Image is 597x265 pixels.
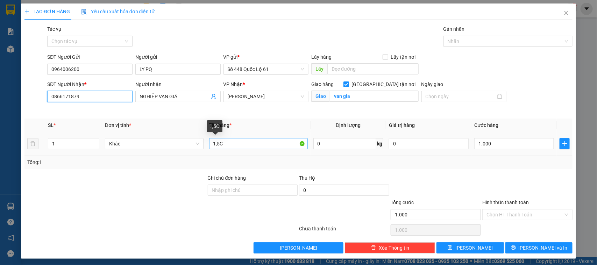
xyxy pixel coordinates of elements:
[280,244,317,252] span: [PERSON_NAME]
[223,81,243,87] span: VP Nhận
[47,80,133,88] div: SĐT Người Nhận
[208,175,246,181] label: Ghi chú đơn hàng
[47,53,133,61] div: SĐT Người Gửi
[563,10,569,16] span: close
[211,94,216,99] span: user-add
[135,53,221,61] div: Người gửi
[436,242,504,253] button: save[PERSON_NAME]
[311,63,327,74] span: Lấy
[311,54,332,60] span: Lấy hàng
[207,120,222,132] div: 1,5C
[519,244,568,252] span: [PERSON_NAME] và In
[443,26,465,32] label: Gán nhãn
[48,38,93,45] li: VP Huế
[421,81,443,87] label: Ngày giao
[482,200,529,205] label: Hình thức thanh toán
[105,122,131,128] span: Đơn vị tính
[27,138,38,149] button: delete
[228,91,305,102] span: Khánh Hoà
[455,244,493,252] span: [PERSON_NAME]
[81,9,87,15] img: icon
[24,9,70,14] span: TẠO ĐƠN HÀNG
[109,138,199,149] span: Khác
[209,138,308,149] input: VD: Bàn, Ghế
[209,122,232,128] span: Tên hàng
[389,138,469,149] input: 0
[388,53,419,61] span: Lấy tận nơi
[24,9,29,14] span: plus
[379,244,409,252] span: Xóa Thông tin
[311,91,330,102] span: Giao
[556,3,576,23] button: Close
[376,138,383,149] span: kg
[135,80,221,88] div: Người nhận
[299,175,315,181] span: Thu Hộ
[47,26,61,32] label: Tác vụ
[336,122,361,128] span: Định lượng
[228,64,305,74] span: Số 448 Quốc Lộ 61
[560,138,570,149] button: plus
[223,53,309,61] div: VP gửi
[389,122,415,128] span: Giá trị hàng
[349,80,419,88] span: [GEOGRAPHIC_DATA] tận nơi
[327,63,419,74] input: Dọc đường
[505,242,573,253] button: printer[PERSON_NAME] và In
[254,242,344,253] button: [PERSON_NAME]
[371,245,376,251] span: delete
[474,122,498,128] span: Cước hàng
[3,38,48,53] li: VP Số 448 Quốc Lộ 61
[391,200,414,205] span: Tổng cước
[27,158,231,166] div: Tổng: 1
[3,3,101,30] li: Bốn Luyện Express
[81,9,155,14] span: Yêu cầu xuất hóa đơn điện tử
[426,93,496,100] input: Ngày giao
[345,242,435,253] button: deleteXóa Thông tin
[299,225,390,237] div: Chưa thanh toán
[330,91,419,102] input: Giao tận nơi
[560,141,569,146] span: plus
[448,245,453,251] span: save
[311,81,334,87] span: Giao hàng
[511,245,516,251] span: printer
[48,122,54,128] span: SL
[208,185,298,196] input: Ghi chú đơn hàng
